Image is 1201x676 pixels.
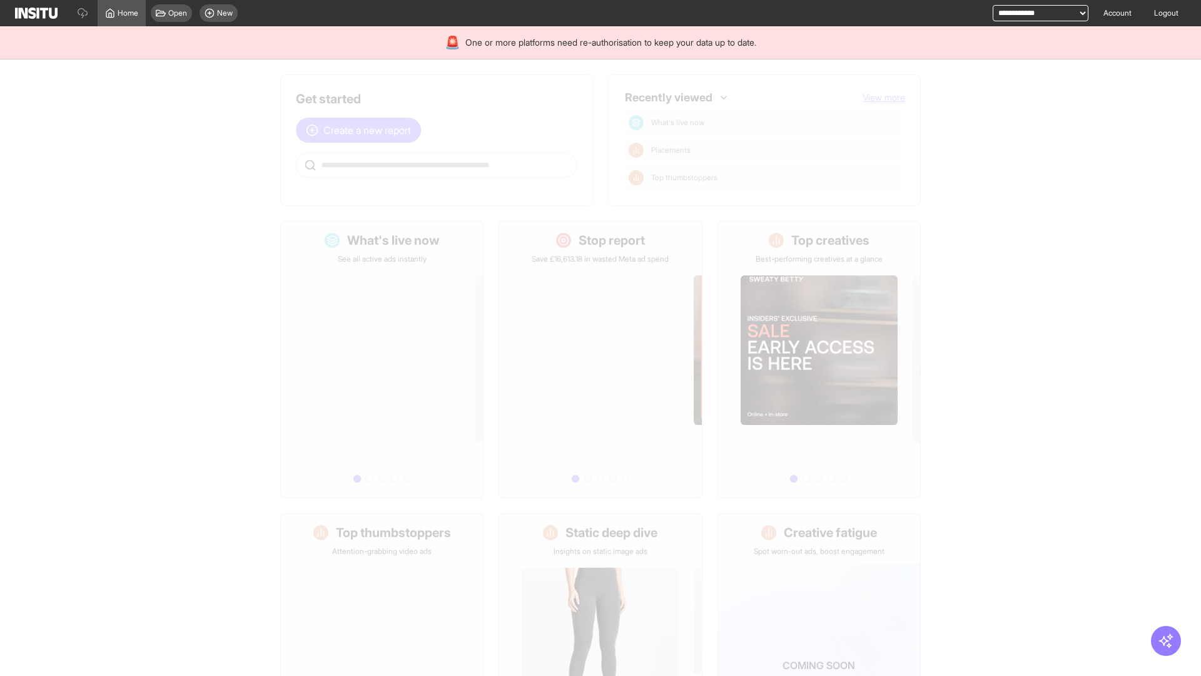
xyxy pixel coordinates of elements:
span: Open [168,8,187,18]
img: Logo [15,8,58,19]
span: One or more platforms need re-authorisation to keep your data up to date. [465,36,756,49]
span: New [217,8,233,18]
span: Home [118,8,138,18]
div: 🚨 [445,34,460,51]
